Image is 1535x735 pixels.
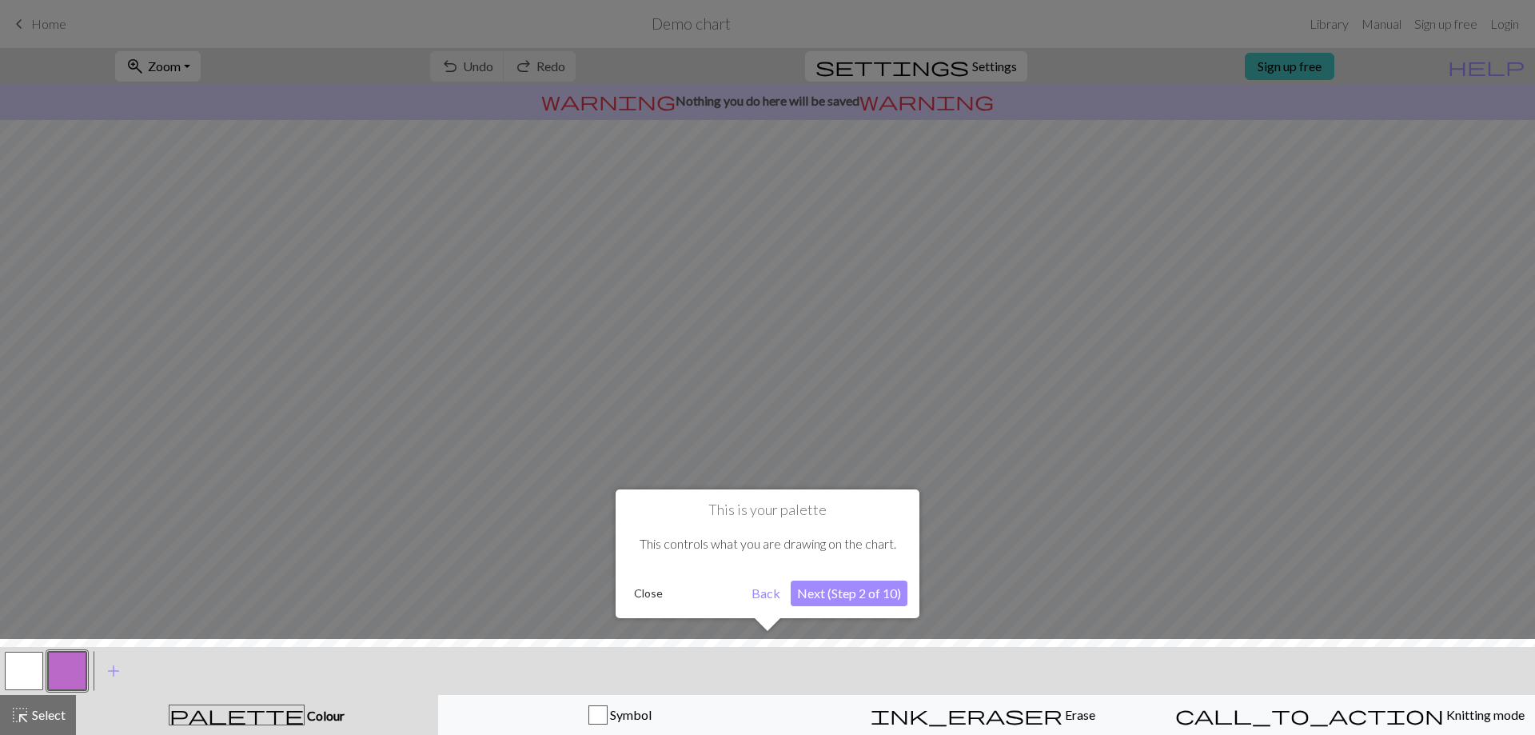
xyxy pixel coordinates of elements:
[628,581,669,605] button: Close
[616,489,919,618] div: This is your palette
[745,581,787,606] button: Back
[628,501,907,519] h1: This is your palette
[628,519,907,569] div: This controls what you are drawing on the chart.
[791,581,907,606] button: Next (Step 2 of 10)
